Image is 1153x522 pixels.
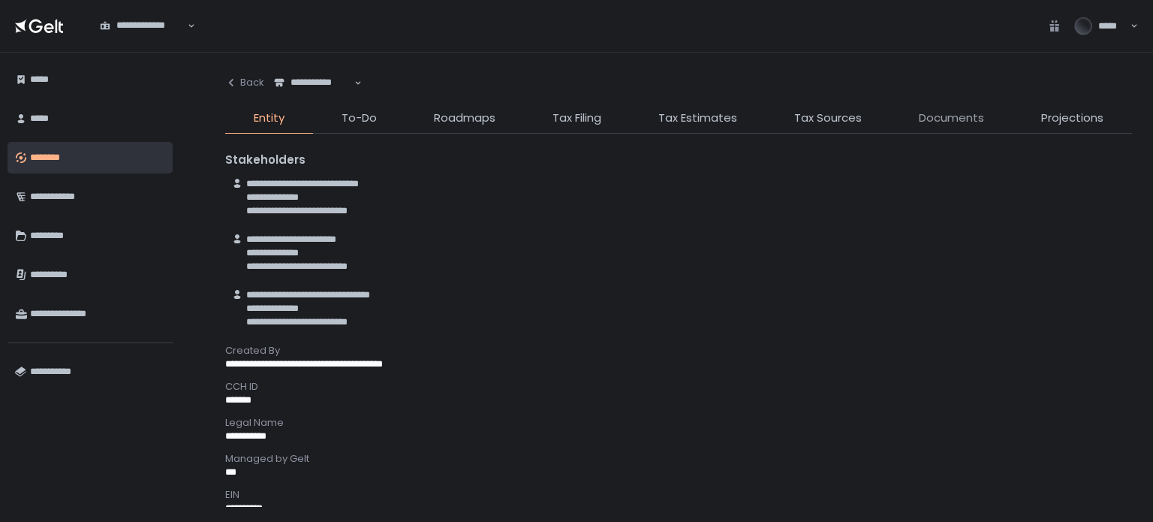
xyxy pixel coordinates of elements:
[794,110,862,127] span: Tax Sources
[100,32,186,47] input: Search for option
[225,68,264,98] button: Back
[342,110,377,127] span: To-Do
[90,11,195,42] div: Search for option
[552,110,601,127] span: Tax Filing
[264,68,362,99] div: Search for option
[225,152,1132,169] div: Stakeholders
[225,76,264,89] div: Back
[225,488,1132,502] div: EIN
[1041,110,1103,127] span: Projections
[434,110,495,127] span: Roadmaps
[658,110,737,127] span: Tax Estimates
[225,452,1132,466] div: Managed by Gelt
[919,110,984,127] span: Documents
[274,89,353,104] input: Search for option
[254,110,284,127] span: Entity
[225,344,1132,358] div: Created By
[225,380,1132,394] div: CCH ID
[225,416,1132,430] div: Legal Name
